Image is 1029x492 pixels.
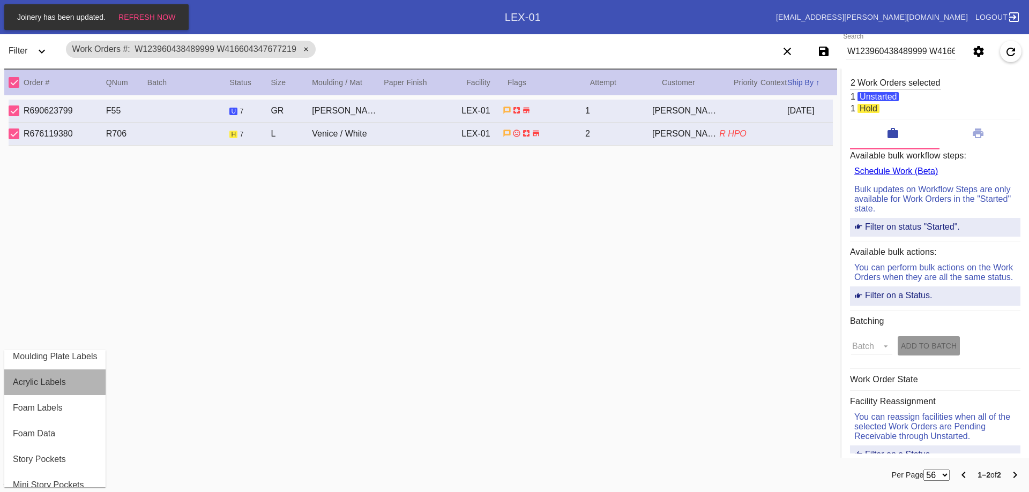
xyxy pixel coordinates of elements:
[13,352,97,361] div: Moulding Plate Labels
[14,13,109,21] span: Joinery has been updated.
[13,455,66,464] div: Story Pockets
[115,7,179,27] button: Refresh Now
[118,13,176,21] span: Refresh Now
[13,403,63,413] div: Foam Labels
[13,377,66,387] div: Acrylic Labels
[13,480,84,490] div: Mini Story Pockets
[13,429,55,438] div: Foam Data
